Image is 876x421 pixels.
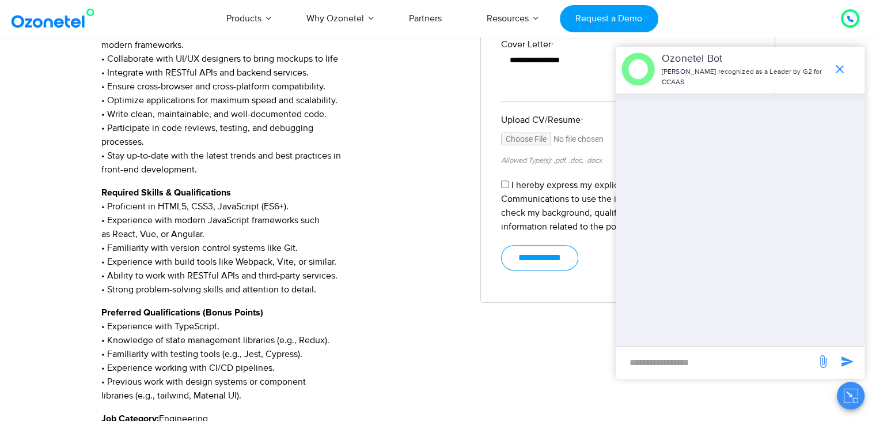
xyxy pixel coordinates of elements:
span: end chat or minimize [828,58,851,81]
a: Request a Demo [560,5,658,32]
span: send message [811,350,835,373]
p: • Experience with TypeScript. • Knowledge of state management libraries (e.g., Redux). • Familiar... [101,306,464,403]
p: • Proficient in HTML5, CSS3, JavaScript (ES6+). • Experience with modern JavaScript frameworks su... [101,186,464,296]
strong: Preferred Qualifications (Bonus Points) [101,308,263,317]
small: Allowed Type(s): .pdf, .doc, .docx [501,156,602,165]
img: header [621,52,655,86]
p: [PERSON_NAME] recognized as a Leader by G2 for CCAAS [662,67,827,88]
label: Upload CV/Resume [501,113,754,127]
strong: Required Skills & Qualifications [101,188,231,197]
label: Cover Letter [501,37,754,51]
p: Ozonetel Bot [662,51,827,67]
button: Close chat [837,382,864,409]
div: new-msg-input [621,352,810,373]
span: send message [836,350,859,373]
